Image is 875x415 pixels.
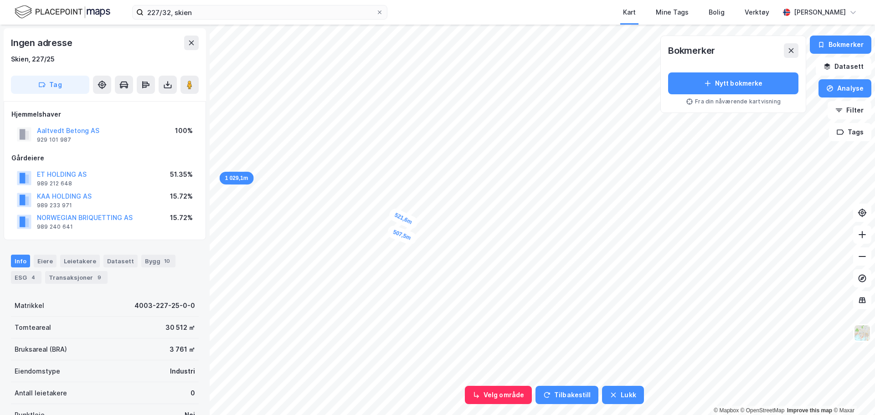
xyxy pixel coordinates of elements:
[170,344,195,355] div: 3 761 ㎡
[787,407,832,414] a: Improve this map
[668,43,715,58] div: Bokmerker
[37,136,71,143] div: 929 101 987
[170,366,195,377] div: Industri
[535,386,598,404] button: Tilbakestill
[37,202,72,209] div: 989 233 971
[11,54,55,65] div: Skien, 227/25
[602,386,643,404] button: Lukk
[29,273,38,282] div: 4
[854,324,871,342] img: Z
[818,79,871,97] button: Analyse
[141,255,175,267] div: Bygg
[741,407,785,414] a: OpenStreetMap
[829,123,871,141] button: Tags
[11,109,198,120] div: Hjemmelshaver
[220,172,254,184] div: Map marker
[11,271,41,284] div: ESG
[387,206,419,231] div: Map marker
[668,72,798,94] button: Nytt bokmerke
[829,371,875,415] iframe: Chat Widget
[60,255,100,267] div: Leietakere
[134,300,195,311] div: 4003-227-25-0-0
[45,271,108,284] div: Transaksjoner
[11,153,198,164] div: Gårdeiere
[745,7,769,18] div: Verktøy
[15,344,67,355] div: Bruksareal (BRA)
[95,273,104,282] div: 9
[709,7,725,18] div: Bolig
[465,386,532,404] button: Velg område
[34,255,57,267] div: Eiere
[11,255,30,267] div: Info
[170,212,193,223] div: 15.72%
[828,101,871,119] button: Filter
[668,98,798,105] div: Fra din nåværende kartvisning
[15,4,110,20] img: logo.f888ab2527a4732fd821a326f86c7f29.svg
[190,388,195,399] div: 0
[103,255,138,267] div: Datasett
[816,57,871,76] button: Datasett
[165,322,195,333] div: 30 512 ㎡
[144,5,376,19] input: Søk på adresse, matrikkel, gårdeiere, leietakere eller personer
[15,388,67,399] div: Antall leietakere
[15,300,44,311] div: Matrikkel
[11,36,74,50] div: Ingen adresse
[11,76,89,94] button: Tag
[37,180,72,187] div: 989 212 648
[15,322,51,333] div: Tomteareal
[162,256,172,266] div: 10
[170,169,193,180] div: 51.35%
[656,7,689,18] div: Mine Tags
[810,36,871,54] button: Bokmerker
[37,223,73,231] div: 989 240 641
[15,366,60,377] div: Eiendomstype
[175,125,193,136] div: 100%
[623,7,636,18] div: Kart
[794,7,846,18] div: [PERSON_NAME]
[386,224,418,246] div: Map marker
[714,407,739,414] a: Mapbox
[170,191,193,202] div: 15.72%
